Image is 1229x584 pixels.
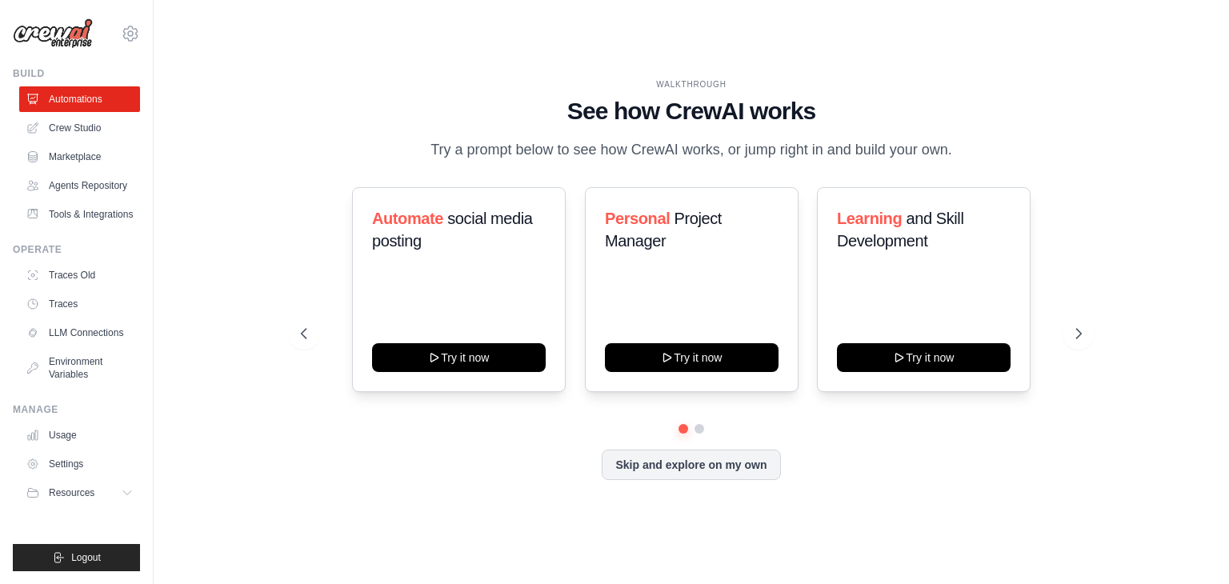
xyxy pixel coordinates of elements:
[13,243,140,256] div: Operate
[19,202,140,227] a: Tools & Integrations
[19,86,140,112] a: Automations
[372,210,533,250] span: social media posting
[602,450,780,480] button: Skip and explore on my own
[19,422,140,448] a: Usage
[301,97,1082,126] h1: See how CrewAI works
[49,486,94,499] span: Resources
[19,480,140,506] button: Resources
[13,544,140,571] button: Logout
[19,451,140,477] a: Settings
[605,210,670,227] span: Personal
[605,210,722,250] span: Project Manager
[837,210,902,227] span: Learning
[13,67,140,80] div: Build
[372,343,546,372] button: Try it now
[13,18,93,49] img: Logo
[301,78,1082,90] div: WALKTHROUGH
[605,343,779,372] button: Try it now
[19,115,140,141] a: Crew Studio
[19,349,140,387] a: Environment Variables
[422,138,960,162] p: Try a prompt below to see how CrewAI works, or jump right in and build your own.
[13,403,140,416] div: Manage
[19,291,140,317] a: Traces
[19,144,140,170] a: Marketplace
[372,210,443,227] span: Automate
[19,262,140,288] a: Traces Old
[19,320,140,346] a: LLM Connections
[837,343,1011,372] button: Try it now
[71,551,101,564] span: Logout
[19,173,140,198] a: Agents Repository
